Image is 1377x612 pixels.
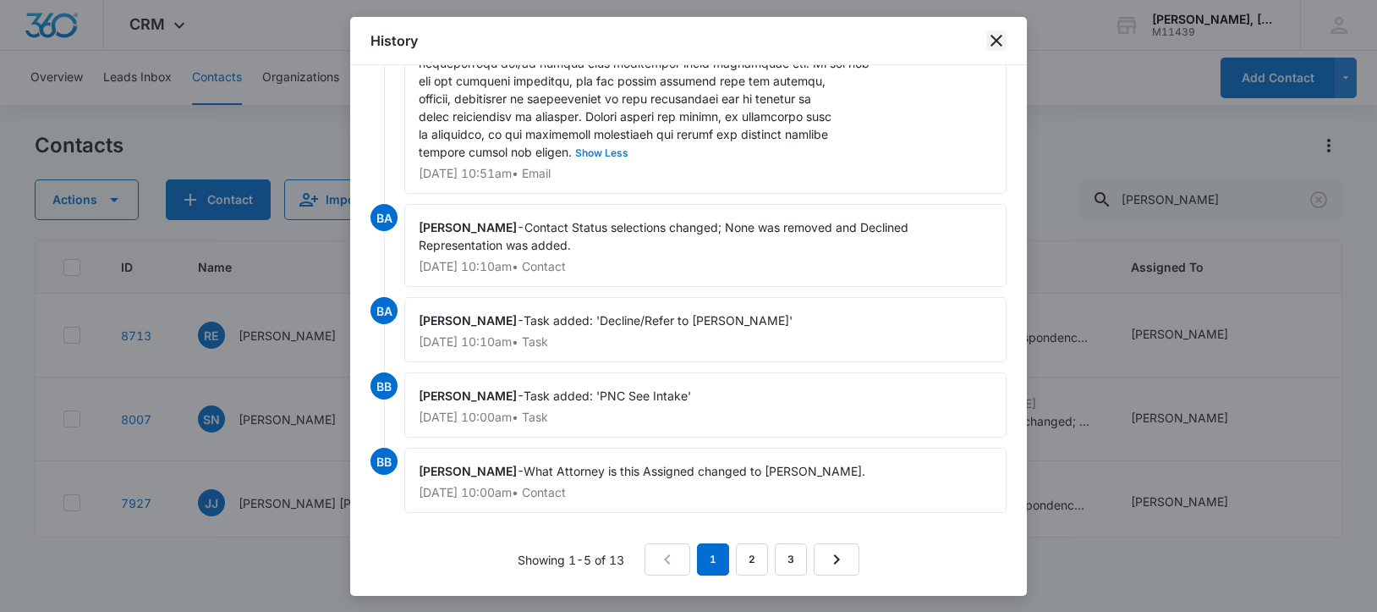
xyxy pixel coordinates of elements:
a: Page 3 [775,543,807,576]
div: - [404,204,1007,287]
div: - [404,372,1007,438]
div: - [404,448,1007,513]
span: BB [370,372,398,400]
a: Page 2 [736,543,768,576]
p: [DATE] 10:00am • Contact [419,487,992,499]
p: Showing 1-5 of 13 [518,551,624,569]
span: [PERSON_NAME] [419,389,517,403]
em: 1 [697,543,729,576]
button: close [986,30,1007,51]
a: Next Page [814,543,859,576]
button: Show Less [572,148,632,158]
div: - [404,297,1007,362]
span: BA [370,204,398,231]
span: [PERSON_NAME] [419,464,517,478]
p: [DATE] 10:51am • Email [419,168,992,179]
span: Task added: 'PNC See Intake' [524,389,691,403]
h1: History [370,30,418,51]
span: Contact Status selections changed; None was removed and Declined Representation was added. [419,220,912,252]
span: Task added: 'Decline/Refer to [PERSON_NAME]' [524,313,793,328]
span: [PERSON_NAME] [419,220,517,234]
p: [DATE] 10:10am • Task [419,336,992,348]
span: [PERSON_NAME] [419,313,517,328]
p: [DATE] 10:00am • Task [419,411,992,423]
span: BA [370,297,398,324]
span: BB [370,448,398,475]
span: What Attorney is this Assigned changed to [PERSON_NAME]. [524,464,865,478]
nav: Pagination [645,543,859,576]
p: [DATE] 10:10am • Contact [419,261,992,273]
